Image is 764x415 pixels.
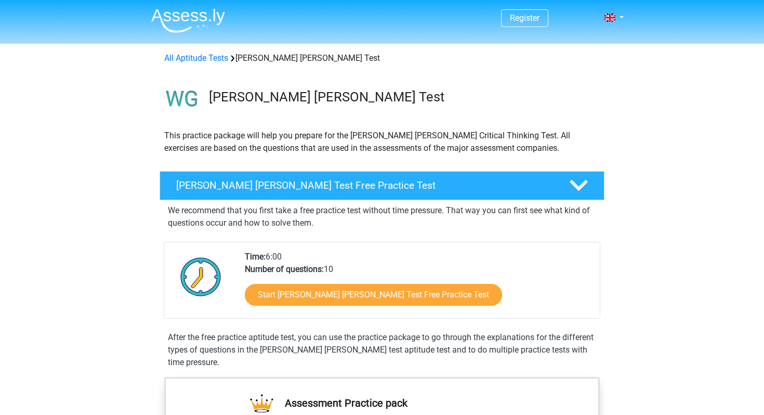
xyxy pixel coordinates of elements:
div: 6:00 10 [237,251,599,318]
div: [PERSON_NAME] [PERSON_NAME] Test [160,52,604,64]
div: After the free practice aptitude test, you can use the practice package to go through the explana... [164,331,600,369]
a: Register [510,13,539,23]
p: We recommend that you first take a free practice test without time pressure. That way you can fir... [168,204,596,229]
h3: [PERSON_NAME] [PERSON_NAME] Test [209,89,596,105]
b: Time: [245,252,266,262]
a: Start [PERSON_NAME] [PERSON_NAME] Test Free Practice Test [245,284,502,306]
img: Clock [175,251,227,303]
p: This practice package will help you prepare for the [PERSON_NAME] [PERSON_NAME] Critical Thinking... [164,129,600,154]
img: watson glaser test [160,77,204,121]
img: Assessly [151,8,225,33]
a: All Aptitude Tests [164,53,228,63]
b: Number of questions: [245,264,324,274]
h4: [PERSON_NAME] [PERSON_NAME] Test Free Practice Test [176,179,552,191]
a: [PERSON_NAME] [PERSON_NAME] Test Free Practice Test [155,171,609,200]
